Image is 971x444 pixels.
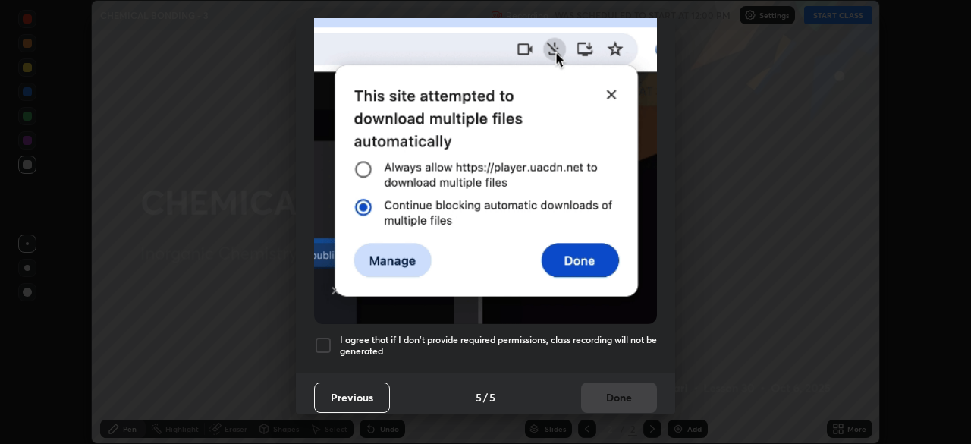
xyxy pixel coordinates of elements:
h4: / [483,389,488,405]
h5: I agree that if I don't provide required permissions, class recording will not be generated [340,334,657,357]
h4: 5 [489,389,495,405]
button: Previous [314,383,390,413]
h4: 5 [476,389,482,405]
